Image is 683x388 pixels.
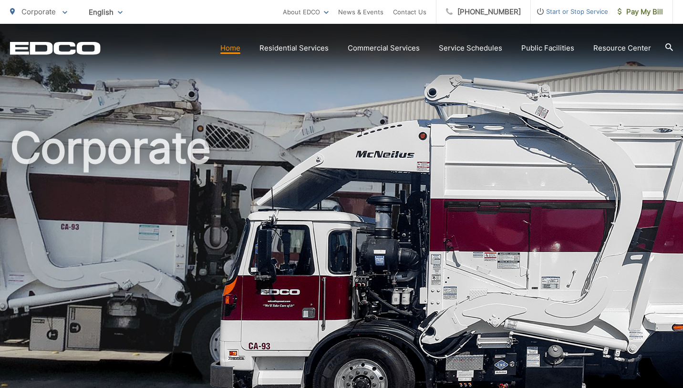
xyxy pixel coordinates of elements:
a: Home [220,42,240,54]
a: Residential Services [259,42,329,54]
a: Resource Center [593,42,651,54]
a: About EDCO [283,6,329,18]
a: Service Schedules [439,42,502,54]
a: Public Facilities [521,42,574,54]
a: News & Events [338,6,383,18]
span: Corporate [21,7,56,16]
a: EDCD logo. Return to the homepage. [10,41,101,55]
a: Commercial Services [348,42,420,54]
a: Contact Us [393,6,426,18]
span: Pay My Bill [618,6,663,18]
span: English [82,4,130,20]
